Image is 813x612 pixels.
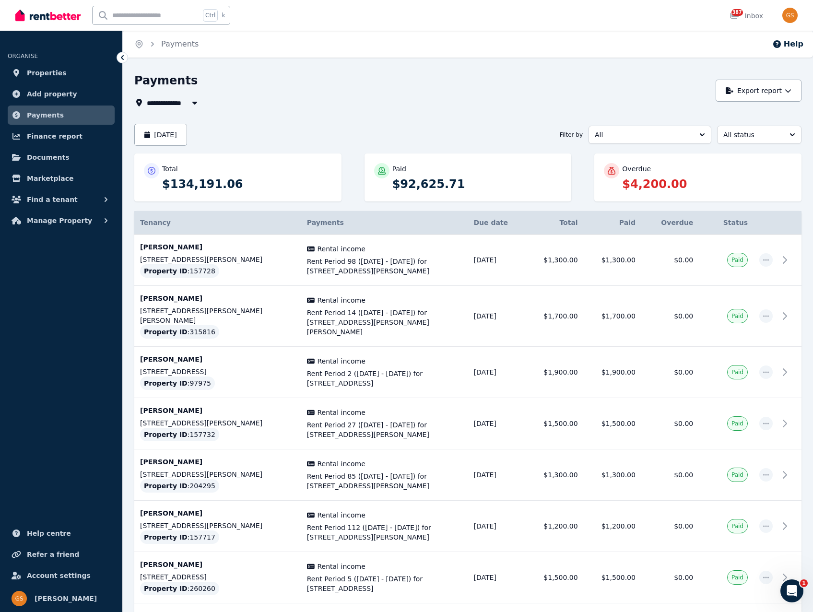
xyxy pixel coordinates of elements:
[27,109,64,121] span: Payments
[144,481,188,491] span: Property ID
[134,211,301,235] th: Tenancy
[392,177,562,192] p: $92,625.71
[468,347,526,398] td: [DATE]
[27,173,73,184] span: Marketplace
[717,126,801,144] button: All status
[318,408,365,417] span: Rental income
[674,368,693,376] span: $0.00
[27,130,82,142] span: Finance report
[699,211,754,235] th: Status
[731,574,743,581] span: Paid
[140,572,295,582] p: [STREET_ADDRESS]
[584,398,641,449] td: $1,500.00
[307,471,462,491] span: Rent Period 85 ([DATE] - [DATE]) for [STREET_ADDRESS][PERSON_NAME]
[140,428,219,441] div: : 157732
[140,479,219,493] div: : 204295
[140,377,215,390] div: : 97975
[27,194,78,205] span: Find a tenant
[140,367,295,377] p: [STREET_ADDRESS]
[468,501,526,552] td: [DATE]
[144,584,188,593] span: Property ID
[140,521,295,530] p: [STREET_ADDRESS][PERSON_NAME]
[716,80,801,102] button: Export report
[144,430,188,439] span: Property ID
[641,211,699,235] th: Overdue
[584,286,641,347] td: $1,700.00
[584,211,641,235] th: Paid
[723,130,782,140] span: All status
[526,235,583,286] td: $1,300.00
[8,63,115,82] a: Properties
[8,53,38,59] span: ORGANISE
[8,524,115,543] a: Help centre
[468,449,526,501] td: [DATE]
[468,211,526,235] th: Due date
[468,286,526,347] td: [DATE]
[584,235,641,286] td: $1,300.00
[780,579,803,602] iframe: Intercom live chat
[123,31,210,58] nav: Breadcrumb
[674,522,693,530] span: $0.00
[584,552,641,603] td: $1,500.00
[731,9,743,16] span: 387
[318,562,365,571] span: Rental income
[27,88,77,100] span: Add property
[27,570,91,581] span: Account settings
[589,126,711,144] button: All
[8,127,115,146] a: Finance report
[140,457,295,467] p: [PERSON_NAME]
[526,347,583,398] td: $1,900.00
[526,211,583,235] th: Total
[140,306,295,325] p: [STREET_ADDRESS][PERSON_NAME][PERSON_NAME]
[674,574,693,581] span: $0.00
[674,471,693,479] span: $0.00
[584,449,641,501] td: $1,300.00
[731,368,743,376] span: Paid
[731,471,743,479] span: Paid
[144,532,188,542] span: Property ID
[12,591,27,606] img: Gabriel Sarajinsky
[674,256,693,264] span: $0.00
[140,418,295,428] p: [STREET_ADDRESS][PERSON_NAME]
[140,582,219,595] div: : 260260
[8,169,115,188] a: Marketplace
[140,294,295,303] p: [PERSON_NAME]
[8,148,115,167] a: Documents
[27,67,67,79] span: Properties
[8,190,115,209] button: Find a tenant
[222,12,225,19] span: k
[162,164,178,174] p: Total
[584,347,641,398] td: $1,900.00
[307,523,462,542] span: Rent Period 112 ([DATE] - [DATE]) for [STREET_ADDRESS][PERSON_NAME]
[782,8,798,23] img: Gabriel Sarajinsky
[560,131,583,139] span: Filter by
[140,325,219,339] div: : 315816
[392,164,406,174] p: Paid
[140,470,295,479] p: [STREET_ADDRESS][PERSON_NAME]
[8,106,115,125] a: Payments
[318,510,365,520] span: Rental income
[318,295,365,305] span: Rental income
[622,177,792,192] p: $4,200.00
[134,73,198,88] h1: Payments
[526,501,583,552] td: $1,200.00
[27,215,92,226] span: Manage Property
[140,354,295,364] p: [PERSON_NAME]
[731,420,743,427] span: Paid
[140,530,219,544] div: : 157717
[731,256,743,264] span: Paid
[731,312,743,320] span: Paid
[140,264,219,278] div: : 157728
[526,449,583,501] td: $1,300.00
[468,552,526,603] td: [DATE]
[526,286,583,347] td: $1,700.00
[203,9,218,22] span: Ctrl
[318,459,365,469] span: Rental income
[307,574,462,593] span: Rent Period 5 ([DATE] - [DATE]) for [STREET_ADDRESS]
[144,266,188,276] span: Property ID
[526,552,583,603] td: $1,500.00
[140,560,295,569] p: [PERSON_NAME]
[674,312,693,320] span: $0.00
[140,508,295,518] p: [PERSON_NAME]
[622,164,651,174] p: Overdue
